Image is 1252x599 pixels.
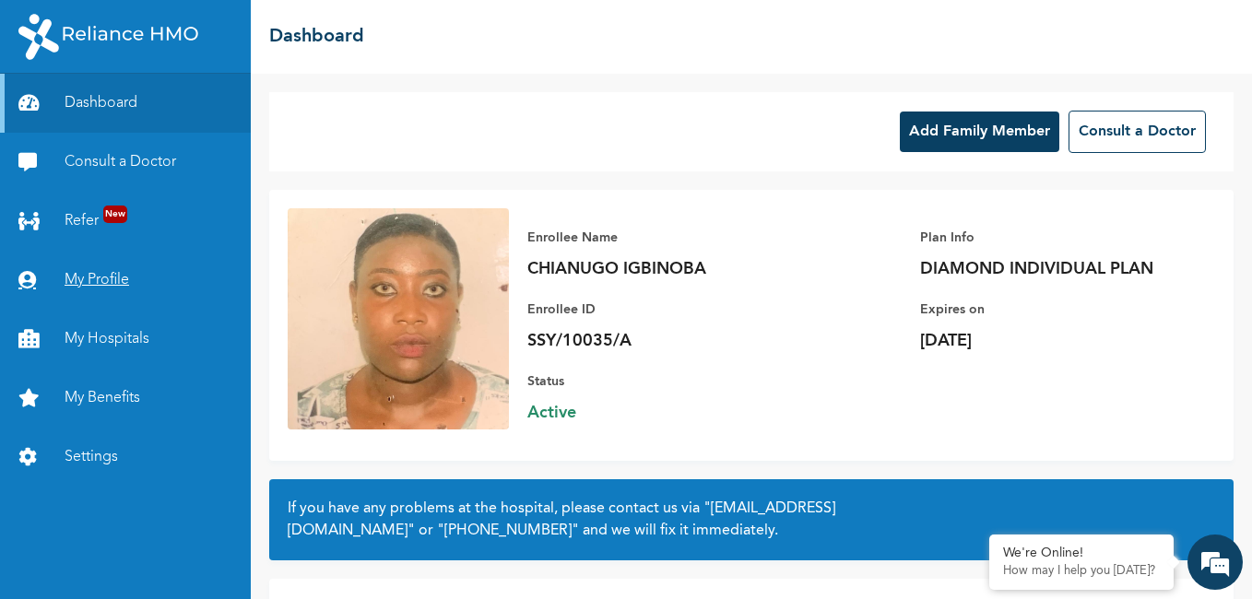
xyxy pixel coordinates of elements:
span: Active [527,402,785,424]
img: RelianceHMO's Logo [18,14,198,60]
h2: Dashboard [269,23,364,51]
h2: If you have any problems at the hospital, please contact us via or and we will fix it immediately. [288,498,1215,542]
p: SSY/10035/A [527,330,785,352]
p: Enrollee Name [527,227,785,249]
button: Add Family Member [900,112,1059,152]
p: Plan Info [920,227,1178,249]
img: Enrollee [288,208,509,429]
button: Consult a Doctor [1069,111,1206,153]
span: Conversation [9,535,181,548]
textarea: Type your message and hit 'Enter' [9,439,351,503]
p: How may I help you today? [1003,564,1160,579]
div: FAQs [181,503,352,560]
span: We're online! [107,200,254,386]
a: "[PHONE_NUMBER]" [437,523,579,538]
p: DIAMOND INDIVIDUAL PLAN [920,258,1178,280]
img: d_794563401_company_1708531726252_794563401 [34,92,75,138]
div: Minimize live chat window [302,9,347,53]
p: Enrollee ID [527,299,785,321]
p: CHIANUGO IGBINOBA [527,258,785,280]
div: Chat with us now [96,103,310,127]
span: New [103,206,127,223]
div: We're Online! [1003,546,1160,561]
p: Status [527,370,785,393]
p: [DATE] [920,330,1178,352]
p: Expires on [920,299,1178,321]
